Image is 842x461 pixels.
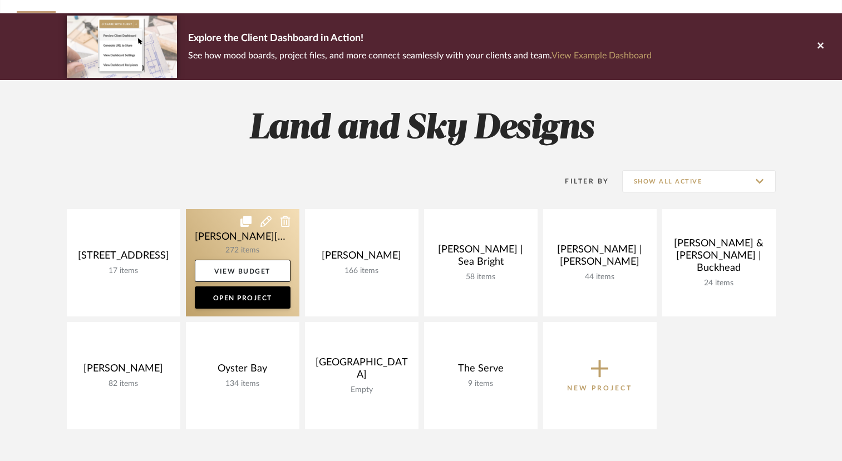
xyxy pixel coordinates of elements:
button: New Project [543,322,657,429]
div: [GEOGRAPHIC_DATA] [314,356,410,385]
div: 58 items [433,272,529,282]
div: 17 items [76,266,171,276]
div: [PERSON_NAME] [76,363,171,379]
img: d5d033c5-7b12-40c2-a960-1ecee1989c38.png [67,16,177,77]
div: 82 items [76,379,171,389]
div: 9 items [433,379,529,389]
a: Open Project [195,286,290,309]
div: Empty [314,385,410,395]
p: Explore the Client Dashboard in Action! [188,30,652,48]
div: [PERSON_NAME] | [PERSON_NAME] [552,244,648,272]
a: View Budget [195,260,290,282]
div: [PERSON_NAME] & [PERSON_NAME] | Buckhead [671,237,767,279]
div: 166 items [314,266,410,276]
div: [STREET_ADDRESS] [76,250,171,266]
h2: Land and Sky Designs [21,108,822,150]
div: [PERSON_NAME] [314,250,410,266]
div: Oyster Bay [195,363,290,379]
div: Filter By [551,176,609,187]
a: View Example Dashboard [552,51,652,60]
div: 44 items [552,272,648,282]
div: 24 items [671,279,767,288]
p: See how mood boards, project files, and more connect seamlessly with your clients and team. [188,48,652,63]
div: [PERSON_NAME] | Sea Bright [433,244,529,272]
p: New Project [567,383,632,394]
div: 134 items [195,379,290,389]
div: The Serve [433,363,529,379]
